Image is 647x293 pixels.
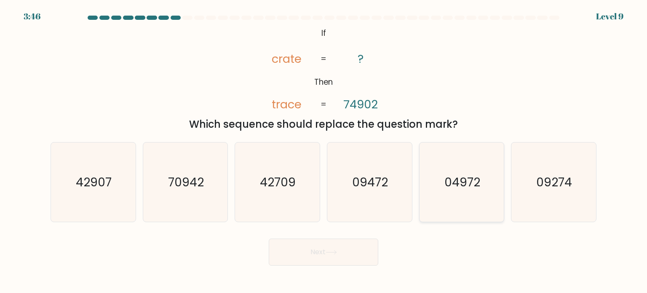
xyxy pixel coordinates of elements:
[321,27,326,39] tspan: If
[56,117,591,132] div: Which sequence should replace the question mark?
[314,77,333,88] tspan: Then
[168,173,204,190] text: 70942
[343,97,378,112] tspan: 74902
[252,25,395,113] svg: @import url('[URL][DOMAIN_NAME]);
[269,239,378,266] button: Next
[271,51,301,67] tspan: crate
[358,51,364,67] tspan: ?
[321,53,326,65] tspan: =
[271,97,301,112] tspan: trace
[24,10,40,23] div: 3:46
[76,173,112,190] text: 42907
[353,173,388,190] text: 09472
[260,173,296,190] text: 42709
[537,173,572,190] text: 09274
[444,173,480,190] text: 04972
[596,10,623,23] div: Level 9
[321,99,326,110] tspan: =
